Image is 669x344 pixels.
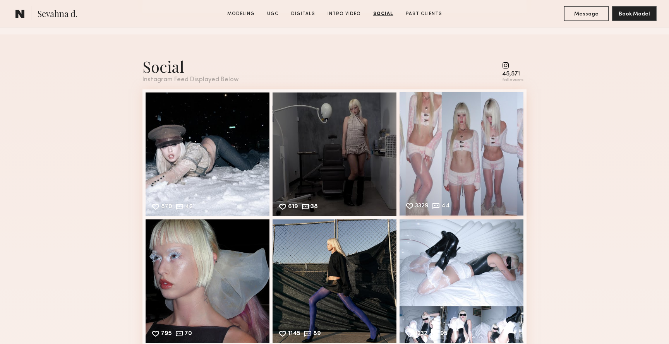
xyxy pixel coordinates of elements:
[440,331,448,338] div: 95
[185,331,192,338] div: 70
[415,203,429,210] div: 3329
[612,6,657,21] button: Book Model
[38,8,77,21] span: Sevahna d.
[161,331,172,338] div: 795
[502,77,523,83] div: followers
[264,10,282,17] a: UGC
[288,10,318,17] a: Digitals
[612,10,657,17] a: Book Model
[403,10,445,17] a: Past Clients
[313,331,321,338] div: 89
[142,56,238,77] div: Social
[142,77,238,83] div: Instagram Feed Displayed Below
[441,203,450,210] div: 44
[502,71,523,77] div: 45,571
[311,204,318,211] div: 38
[288,204,298,211] div: 619
[185,204,193,211] div: 42
[370,10,396,17] a: Social
[324,10,364,17] a: Intro Video
[224,10,258,17] a: Modeling
[564,6,609,21] button: Message
[288,331,300,338] div: 1145
[415,331,427,338] div: 1232
[161,204,172,211] div: 870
